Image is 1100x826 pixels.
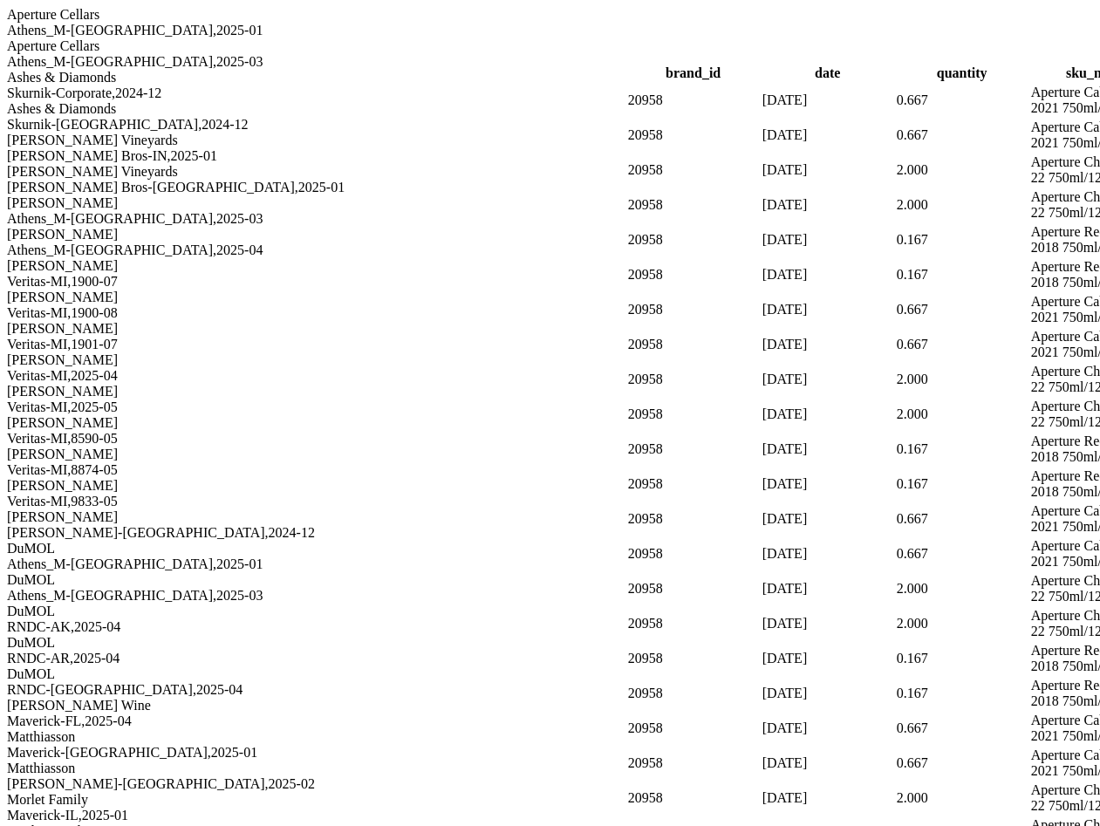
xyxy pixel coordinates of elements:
[627,468,760,501] td: 20958
[896,84,1028,117] td: 0.667
[896,572,1028,605] td: 2.000
[627,223,760,256] td: 20958
[627,84,760,117] td: 20958
[896,188,1028,222] td: 2.000
[7,148,1093,164] div: [PERSON_NAME] Bros-IN , 2025 - 01
[7,494,1093,509] div: Veritas-MI , 9833 - 05
[762,712,894,745] td: [DATE]
[7,23,1093,38] div: Athens_M-[GEOGRAPHIC_DATA] , 2025 - 01
[7,556,1093,572] div: Athens_M-[GEOGRAPHIC_DATA] , 2025 - 01
[7,384,1093,399] div: [PERSON_NAME]
[7,337,1093,352] div: Veritas-MI , 1901 - 07
[896,223,1028,256] td: 0.167
[762,119,894,152] td: [DATE]
[762,363,894,396] td: [DATE]
[7,290,1093,305] div: [PERSON_NAME]
[896,642,1028,675] td: 0.167
[762,537,894,570] td: [DATE]
[627,782,760,815] td: 20958
[627,607,760,640] td: 20958
[7,195,1093,211] div: [PERSON_NAME]
[7,242,1093,258] div: Athens_M-[GEOGRAPHIC_DATA] , 2025 - 04
[7,604,1093,619] div: DuMOL
[627,328,760,361] td: 20958
[896,258,1028,291] td: 0.167
[7,70,1093,85] div: Ashes & Diamonds
[7,352,1093,368] div: [PERSON_NAME]
[627,433,760,466] td: 20958
[627,363,760,396] td: 20958
[7,164,1093,180] div: [PERSON_NAME] Vineyards
[762,642,894,675] td: [DATE]
[7,321,1093,337] div: [PERSON_NAME]
[7,619,1093,635] div: RNDC-AK , 2025 - 04
[7,431,1093,447] div: Veritas-MI , 8590 - 05
[7,682,1093,698] div: RNDC-[GEOGRAPHIC_DATA] , 2025 - 04
[896,502,1028,536] td: 0.667
[7,133,1093,148] div: [PERSON_NAME] Vineyards
[896,747,1028,780] td: 0.667
[896,537,1028,570] td: 0.667
[7,572,1093,588] div: DuMOL
[7,713,1093,729] div: Maverick-FL , 2025 - 04
[627,747,760,780] td: 20958
[7,729,1093,745] div: Matthiasson
[7,258,1093,274] div: [PERSON_NAME]
[896,328,1028,361] td: 0.667
[896,398,1028,431] td: 2.000
[7,415,1093,431] div: [PERSON_NAME]
[762,84,894,117] td: [DATE]
[627,65,760,82] th: brand_id
[7,227,1093,242] div: [PERSON_NAME]
[7,478,1093,494] div: [PERSON_NAME]
[896,712,1028,745] td: 0.667
[762,258,894,291] td: [DATE]
[7,180,1093,195] div: [PERSON_NAME] Bros-[GEOGRAPHIC_DATA] , 2025 - 01
[7,776,1093,792] div: [PERSON_NAME]-[GEOGRAPHIC_DATA] , 2025 - 02
[7,509,1093,525] div: [PERSON_NAME]
[896,607,1028,640] td: 2.000
[762,433,894,466] td: [DATE]
[627,398,760,431] td: 20958
[896,468,1028,501] td: 0.167
[7,588,1093,604] div: Athens_M-[GEOGRAPHIC_DATA] , 2025 - 03
[762,223,894,256] td: [DATE]
[896,677,1028,710] td: 0.167
[896,293,1028,326] td: 0.667
[7,211,1093,227] div: Athens_M-[GEOGRAPHIC_DATA] , 2025 - 03
[762,572,894,605] td: [DATE]
[762,677,894,710] td: [DATE]
[7,462,1093,478] div: Veritas-MI , 8874 - 05
[762,747,894,780] td: [DATE]
[7,447,1093,462] div: [PERSON_NAME]
[896,154,1028,187] td: 2.000
[896,119,1028,152] td: 0.667
[7,541,1093,556] div: DuMOL
[7,525,1093,541] div: [PERSON_NAME]-[GEOGRAPHIC_DATA] , 2024 - 12
[896,65,1028,82] th: quantity
[627,119,760,152] td: 20958
[7,651,1093,666] div: RNDC-AR , 2025 - 04
[896,433,1028,466] td: 0.167
[627,677,760,710] td: 20958
[627,188,760,222] td: 20958
[627,537,760,570] td: 20958
[7,305,1093,321] div: Veritas-MI , 1900 - 08
[627,572,760,605] td: 20958
[627,712,760,745] td: 20958
[762,502,894,536] td: [DATE]
[7,792,1093,808] div: Morlet Family
[762,293,894,326] td: [DATE]
[7,38,1093,54] div: Aperture Cellars
[627,258,760,291] td: 20958
[627,642,760,675] td: 20958
[627,502,760,536] td: 20958
[7,808,1093,823] div: Maverick-IL , 2025 - 01
[7,7,1093,23] div: Aperture Cellars
[762,468,894,501] td: [DATE]
[627,293,760,326] td: 20958
[762,782,894,815] td: [DATE]
[762,188,894,222] td: [DATE]
[762,398,894,431] td: [DATE]
[7,666,1093,682] div: DuMOL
